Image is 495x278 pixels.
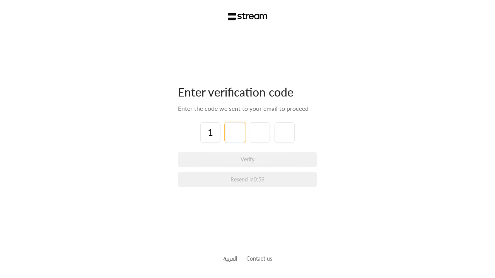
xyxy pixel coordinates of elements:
img: Stream Logo [228,13,268,20]
div: Enter verification code [178,85,317,99]
div: Enter the code we sent to your email to proceed [178,104,317,113]
button: Contact us [246,254,272,263]
a: Contact us [246,255,272,262]
a: العربية [223,251,237,266]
